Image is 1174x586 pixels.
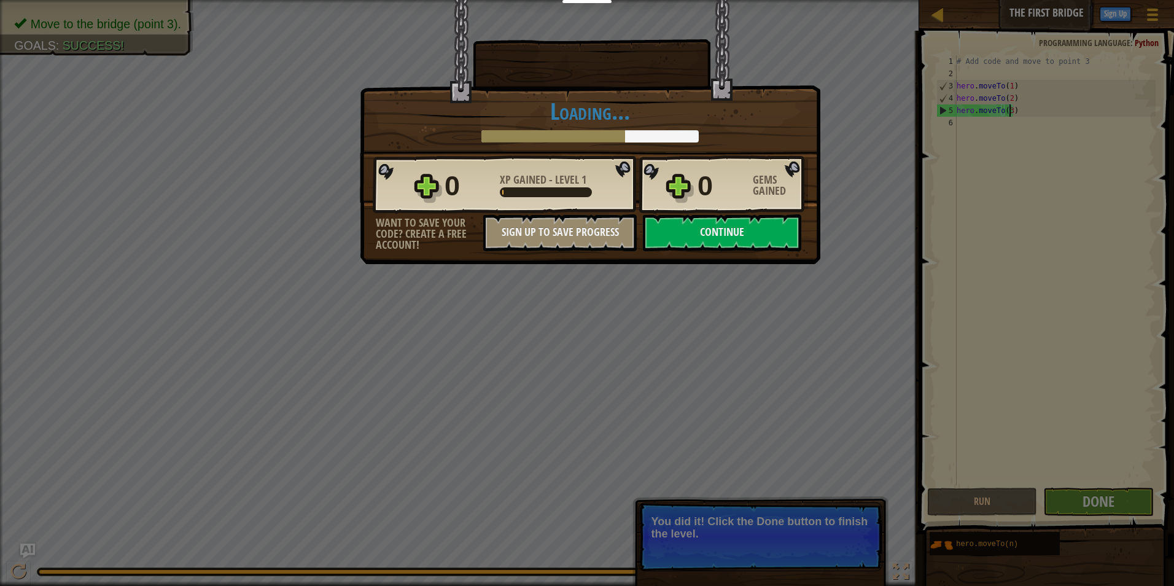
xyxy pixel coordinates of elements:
[698,166,745,206] div: 0
[643,214,801,251] button: Continue
[500,172,549,187] span: XP Gained
[553,172,581,187] span: Level
[753,174,808,197] div: Gems Gained
[500,174,586,186] div: -
[483,214,637,251] button: Sign Up to Save Progress
[581,172,586,187] span: 1
[376,217,483,251] div: Want to save your code? Create a free account!
[373,98,807,124] h1: Loading...
[445,166,492,206] div: 0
